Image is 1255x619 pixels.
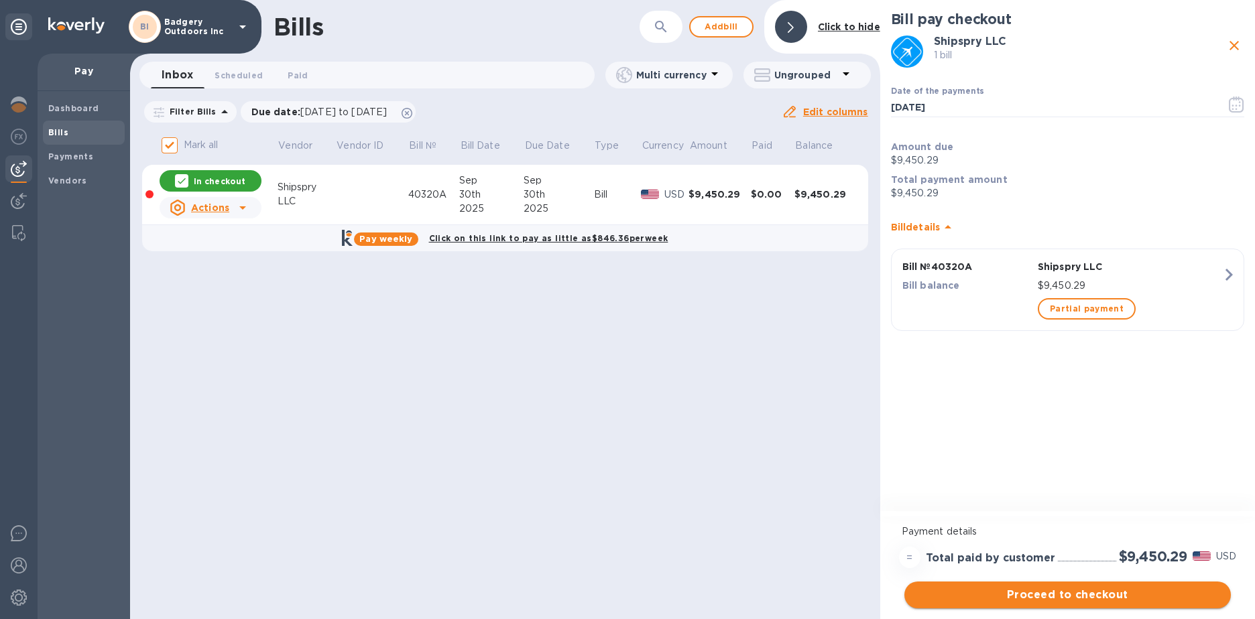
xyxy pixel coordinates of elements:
[818,21,880,32] b: Click to hide
[300,107,387,117] span: [DATE] to [DATE]
[904,581,1231,608] button: Proceed to checkout
[48,127,68,137] b: Bills
[595,139,636,153] span: Type
[664,188,689,202] p: USD
[278,194,336,208] div: LLC
[752,139,790,153] span: Paid
[1119,548,1187,565] h2: $9,450.29
[1216,549,1236,563] p: USD
[140,21,150,31] b: BI
[594,188,641,202] div: Bill
[5,13,32,40] div: Unpin categories
[642,139,684,153] p: Currency
[278,139,312,153] p: Vendor
[1224,36,1244,56] button: close
[288,68,308,82] span: Paid
[1038,298,1136,320] button: Partial payment
[701,19,741,35] span: Add bill
[241,101,416,123] div: Due date:[DATE] to [DATE]
[525,139,587,153] span: Due Date
[409,139,436,153] p: Bill №
[891,153,1244,167] p: $9,450.29
[461,139,518,153] span: Bill Date
[690,139,727,153] p: Amount
[525,139,570,153] p: Due Date
[636,68,707,82] p: Multi currency
[934,35,1006,48] b: Shipspry LLC
[795,139,833,153] p: Balance
[251,105,394,119] p: Due date :
[48,103,99,113] b: Dashboard
[689,188,750,201] div: $9,450.29
[794,188,857,201] div: $9,450.29
[409,139,454,153] span: Bill №
[459,174,524,188] div: Sep
[48,176,87,186] b: Vendors
[191,202,229,213] u: Actions
[891,174,1008,185] b: Total payment amount
[215,68,263,82] span: Scheduled
[891,11,1244,27] h2: Bill pay checkout
[461,139,500,153] p: Bill Date
[184,138,219,152] p: Mark all
[359,234,412,244] b: Pay weekly
[641,190,659,199] img: USD
[795,139,850,153] span: Balance
[48,64,119,78] p: Pay
[429,233,668,243] b: Click on this link to pay as little as $846.36 per week
[337,139,383,153] p: Vendor ID
[11,129,27,145] img: Foreign exchange
[690,139,745,153] span: Amount
[164,17,231,36] p: Badgery Outdoors Inc
[1038,260,1222,273] p: Shipspry LLC
[891,249,1244,331] button: Bill №40320AShipspry LLCBill balance$9,450.29Partial payment
[891,141,954,152] b: Amount due
[48,17,105,33] img: Logo
[902,279,1032,292] p: Bill balance
[1193,551,1211,561] img: USD
[337,139,401,153] span: Vendor ID
[774,68,838,82] p: Ungrouped
[162,66,193,84] span: Inbox
[48,151,93,161] b: Payments
[803,107,868,117] u: Edit columns
[902,525,1234,539] p: Payment details
[899,547,920,568] div: =
[891,206,1244,249] div: Billdetails
[891,186,1244,200] p: $9,450.29
[926,552,1055,565] h3: Total paid by customer
[689,16,754,38] button: Addbill
[891,88,983,96] label: Date of the payments
[459,188,524,202] div: 30th
[524,202,594,216] div: 2025
[1050,301,1124,317] span: Partial payment
[164,106,217,117] p: Filter Bills
[915,587,1220,603] span: Proceed to checkout
[278,180,336,194] div: Shipspry
[524,174,594,188] div: Sep
[934,48,1224,62] p: 1 bill
[1038,279,1222,293] p: $9,450.29
[408,188,459,202] div: 40320A
[194,176,245,187] p: In checkout
[751,188,794,201] div: $0.00
[459,202,524,216] div: 2025
[902,260,1032,273] p: Bill № 40320A
[524,188,594,202] div: 30th
[752,139,772,153] p: Paid
[274,13,323,41] h1: Bills
[278,139,330,153] span: Vendor
[891,222,940,232] b: Bill details
[595,139,619,153] p: Type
